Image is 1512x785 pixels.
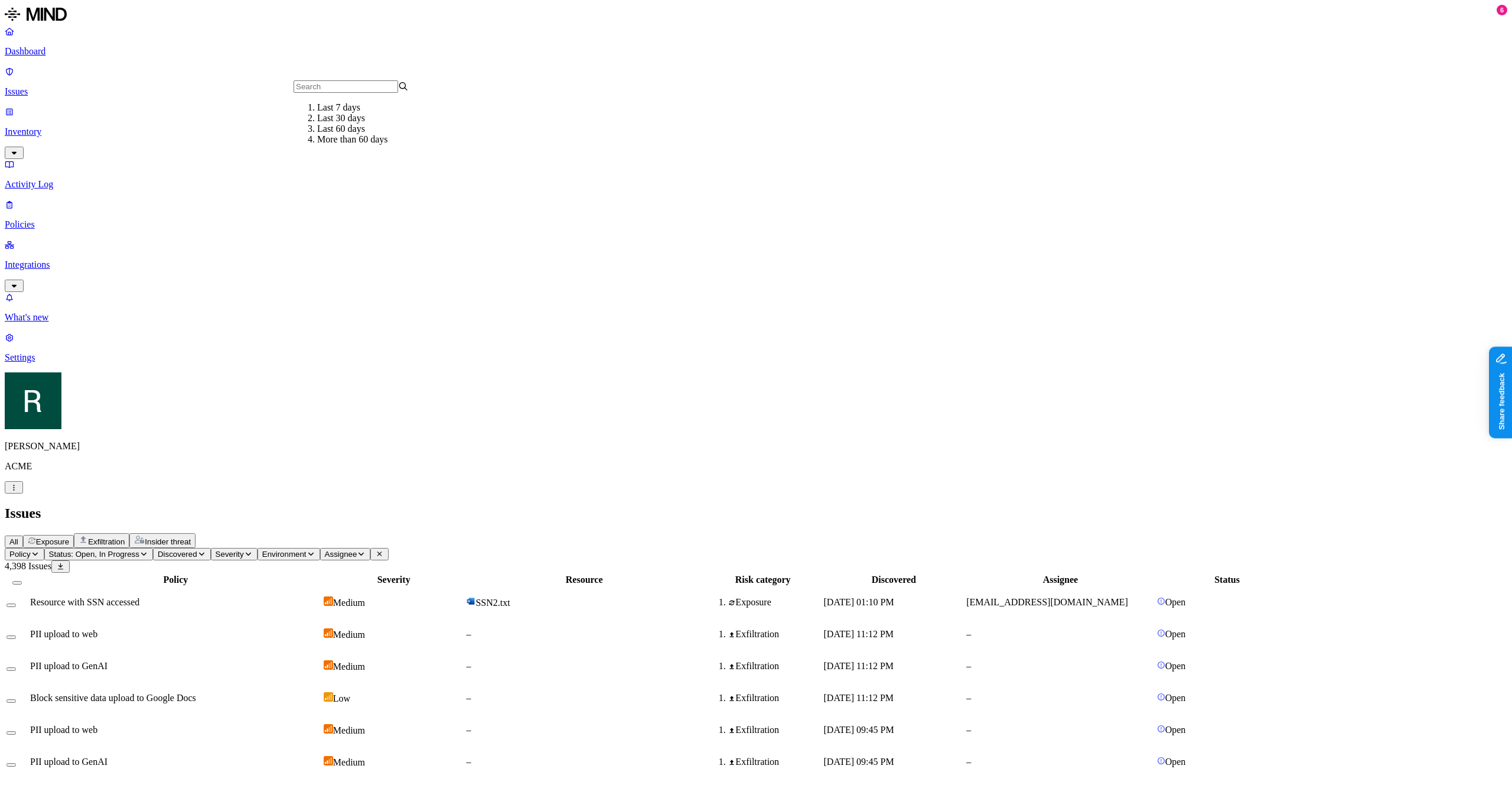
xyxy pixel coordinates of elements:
a: Activity Log [5,159,1507,190]
span: Policy [9,550,31,559]
div: Policy [30,575,321,585]
span: – [966,757,971,767]
span: – [466,661,471,671]
img: microsoft-word.svg [466,596,475,606]
span: [EMAIL_ADDRESS][DOMAIN_NAME] [966,597,1128,607]
a: Settings [5,332,1507,363]
button: Select row [6,763,16,767]
div: Last 60 days [317,124,432,134]
span: Exfiltration [88,537,125,546]
img: status-open.svg [1157,629,1165,637]
a: Issues [5,66,1507,97]
span: [DATE] 11:12 PM [824,693,894,703]
img: severity-medium.svg [324,756,333,765]
button: Select row [6,667,16,671]
span: PII upload to web [30,629,97,639]
a: What's new [5,292,1507,323]
span: – [466,757,471,767]
button: Select row [6,635,16,639]
div: Last 30 days [317,113,432,124]
p: Inventory [5,126,1507,137]
p: ACME [5,461,1507,472]
span: Severity [216,550,244,559]
img: severity-low.svg [324,692,333,702]
p: Dashboard [5,46,1507,57]
span: – [466,693,471,703]
div: Exposure [728,597,822,608]
button: Select row [6,699,16,703]
span: Open [1165,725,1186,735]
span: Discovered [158,550,197,559]
a: Dashboard [5,26,1507,57]
p: Integrations [5,259,1507,270]
a: MIND [5,5,1507,26]
button: Select row [6,604,16,607]
h2: Issues [5,505,1507,521]
div: Risk category [705,575,822,585]
img: status-open.svg [1157,661,1165,669]
span: Block sensitive data upload to Google Docs [30,693,196,703]
img: severity-medium.svg [324,660,333,670]
p: Policies [5,219,1507,230]
img: severity-medium.svg [324,596,333,606]
span: Low [333,693,350,703]
p: What's new [5,312,1507,323]
span: – [966,661,971,671]
div: More than 60 days [317,134,432,145]
p: Settings [5,352,1507,363]
span: Medium [333,757,365,767]
span: Status: Open, In Progress [49,550,139,559]
div: Exfiltration [728,757,822,767]
div: 6 [1497,5,1507,15]
img: status-open.svg [1157,757,1165,765]
img: Ron Rabinovich [5,372,61,429]
span: Medium [333,630,365,640]
span: [DATE] 11:12 PM [824,661,894,671]
span: Environment [262,550,307,559]
span: – [966,725,971,735]
span: Medium [333,598,365,608]
span: All [9,537,18,546]
img: severity-medium.svg [324,628,333,638]
div: Last 7 days [317,102,432,113]
img: status-open.svg [1157,693,1165,701]
div: Exfiltration [728,629,822,640]
a: Policies [5,199,1507,230]
span: Exposure [36,537,69,546]
span: Open [1165,757,1186,767]
span: Resource with SSN accessed [30,597,139,607]
img: severity-medium.svg [324,724,333,734]
div: Resource [466,575,702,585]
div: Exfiltration [728,661,822,672]
span: – [966,629,971,639]
span: – [966,693,971,703]
div: Status [1157,575,1298,585]
span: Insider threat [145,537,191,546]
span: [DATE] 11:12 PM [824,629,894,639]
span: Open [1165,597,1186,607]
span: PII upload to GenAI [30,661,107,671]
img: status-open.svg [1157,725,1165,733]
span: Assignee [325,550,357,559]
div: Assignee [966,575,1155,585]
a: Integrations [5,239,1507,290]
img: MIND [5,5,67,24]
input: Search [294,80,398,93]
button: Select row [6,731,16,735]
button: Select all [12,581,22,585]
span: Open [1165,693,1186,703]
span: [DATE] 01:10 PM [824,597,894,607]
a: Inventory [5,106,1507,157]
div: Exfiltration [728,725,822,735]
span: – [466,629,471,639]
div: Severity [324,575,464,585]
span: PII upload to web [30,725,97,735]
img: status-open.svg [1157,597,1165,605]
span: [DATE] 09:45 PM [824,725,894,735]
p: Issues [5,86,1507,97]
span: Medium [333,661,365,672]
p: Activity Log [5,179,1507,190]
span: SSN2.txt [475,598,510,608]
span: 4,398 Issues [5,561,51,571]
div: Discovered [824,575,964,585]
